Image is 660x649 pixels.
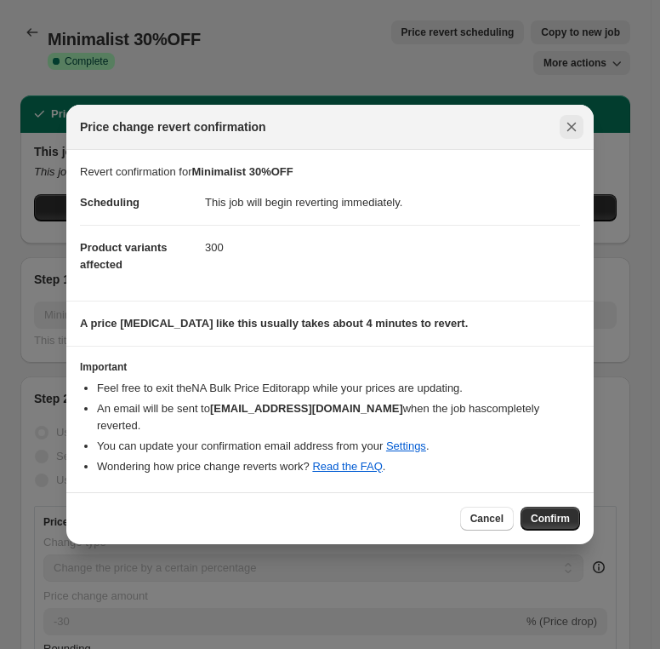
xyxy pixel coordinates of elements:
span: Price change revert confirmation [80,118,266,135]
h3: Important [80,360,580,374]
li: Feel free to exit the NA Bulk Price Editor app while your prices are updating. [97,380,580,397]
p: Revert confirmation for [80,164,580,181]
button: Close [560,115,583,139]
li: An email will be sent to when the job has completely reverted . [97,400,580,434]
dd: This job will begin reverting immediately. [205,181,580,225]
li: You can update your confirmation email address from your . [97,438,580,455]
span: Product variants affected [80,241,168,271]
a: Read the FAQ [312,460,382,473]
dd: 300 [205,225,580,270]
a: Settings [386,439,426,452]
span: Cancel [470,512,504,526]
button: Cancel [460,507,514,531]
b: Minimalist 30%OFF [192,165,293,178]
span: Scheduling [80,196,139,209]
b: A price [MEDICAL_DATA] like this usually takes about 4 minutes to revert. [80,317,468,330]
li: Wondering how price change reverts work? . [97,458,580,475]
span: Confirm [531,512,570,526]
button: Confirm [521,507,580,531]
b: [EMAIL_ADDRESS][DOMAIN_NAME] [210,402,403,415]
